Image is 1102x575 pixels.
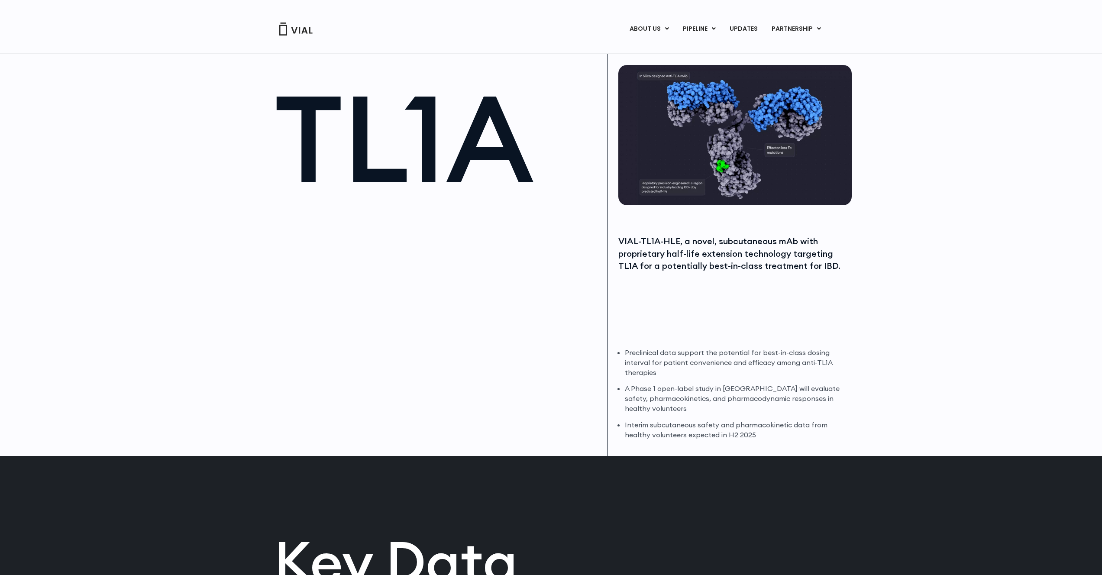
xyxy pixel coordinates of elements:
li: Preclinical data support the potential for best-in-class dosing interval for patient convenience ... [625,348,850,378]
div: VIAL-TL1A-HLE, a novel, subcutaneous mAb with proprietary half-life extension technology targetin... [618,235,850,272]
img: Vial Logo [278,23,313,36]
a: ABOUT USMenu Toggle [623,22,675,36]
li: Interim subcutaneous safety and pharmacokinetic data from healthy volunteers expected in H2 2025 [625,420,850,440]
a: PIPELINEMenu Toggle [676,22,722,36]
a: PARTNERSHIPMenu Toggle [765,22,828,36]
h1: TL1A [275,78,599,199]
a: UPDATES [723,22,764,36]
img: TL1A antibody diagram. [618,65,852,205]
li: A Phase 1 open-label study in [GEOGRAPHIC_DATA] will evaluate safety, pharmacokinetics, and pharm... [625,384,850,413]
